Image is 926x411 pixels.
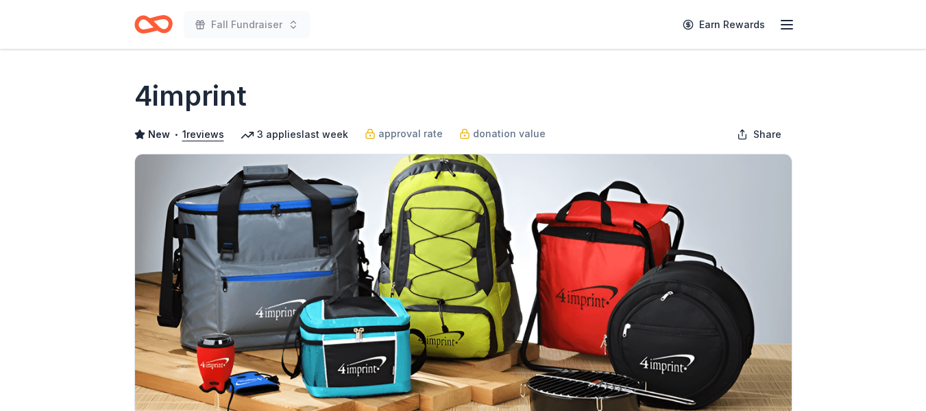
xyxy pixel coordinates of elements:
[473,126,546,142] span: donation value
[459,126,546,142] a: donation value
[134,8,173,40] a: Home
[753,126,781,143] span: Share
[365,126,443,142] a: approval rate
[726,121,792,148] button: Share
[134,77,247,115] h1: 4imprint
[184,11,310,38] button: Fall Fundraiser
[378,126,443,142] span: approval rate
[211,16,282,33] span: Fall Fundraiser
[148,126,170,143] span: New
[674,12,773,37] a: Earn Rewards
[241,126,348,143] div: 3 applies last week
[182,126,224,143] button: 1reviews
[173,129,178,140] span: •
